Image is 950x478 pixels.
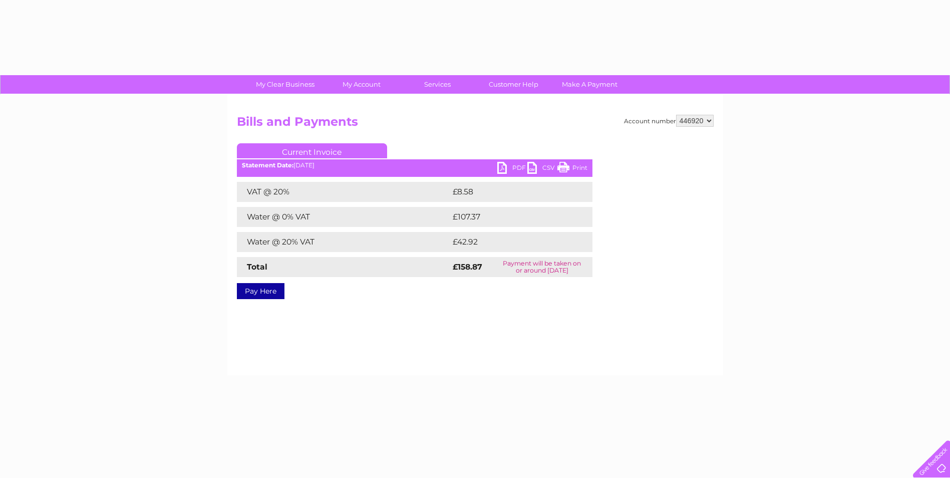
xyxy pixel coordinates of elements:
[242,161,293,169] b: Statement Date:
[237,232,450,252] td: Water @ 20% VAT
[624,115,714,127] div: Account number
[497,162,527,176] a: PDF
[244,75,327,94] a: My Clear Business
[237,182,450,202] td: VAT @ 20%
[320,75,403,94] a: My Account
[237,115,714,134] h2: Bills and Payments
[247,262,267,272] strong: Total
[237,283,284,299] a: Pay Here
[453,262,482,272] strong: £158.87
[450,232,572,252] td: £42.92
[557,162,587,176] a: Print
[548,75,631,94] a: Make A Payment
[450,182,569,202] td: £8.58
[527,162,557,176] a: CSV
[237,143,387,158] a: Current Invoice
[450,207,573,227] td: £107.37
[396,75,479,94] a: Services
[237,162,592,169] div: [DATE]
[492,257,592,277] td: Payment will be taken on or around [DATE]
[237,207,450,227] td: Water @ 0% VAT
[472,75,555,94] a: Customer Help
